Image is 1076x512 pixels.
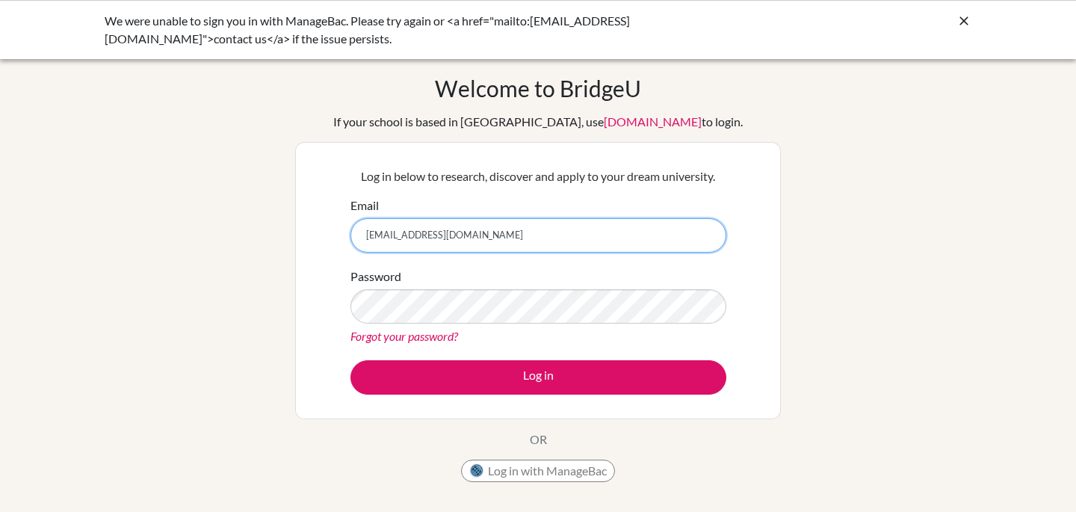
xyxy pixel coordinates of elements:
a: [DOMAIN_NAME] [604,114,702,129]
p: OR [530,431,547,448]
a: Forgot your password? [350,329,458,343]
div: We were unable to sign you in with ManageBac. Please try again or <a href="mailto:[EMAIL_ADDRESS]... [105,12,747,48]
button: Log in with ManageBac [461,460,615,482]
label: Password [350,268,401,286]
p: Log in below to research, discover and apply to your dream university. [350,167,726,185]
button: Log in [350,360,726,395]
h1: Welcome to BridgeU [435,75,641,102]
div: If your school is based in [GEOGRAPHIC_DATA], use to login. [333,113,743,131]
label: Email [350,197,379,215]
